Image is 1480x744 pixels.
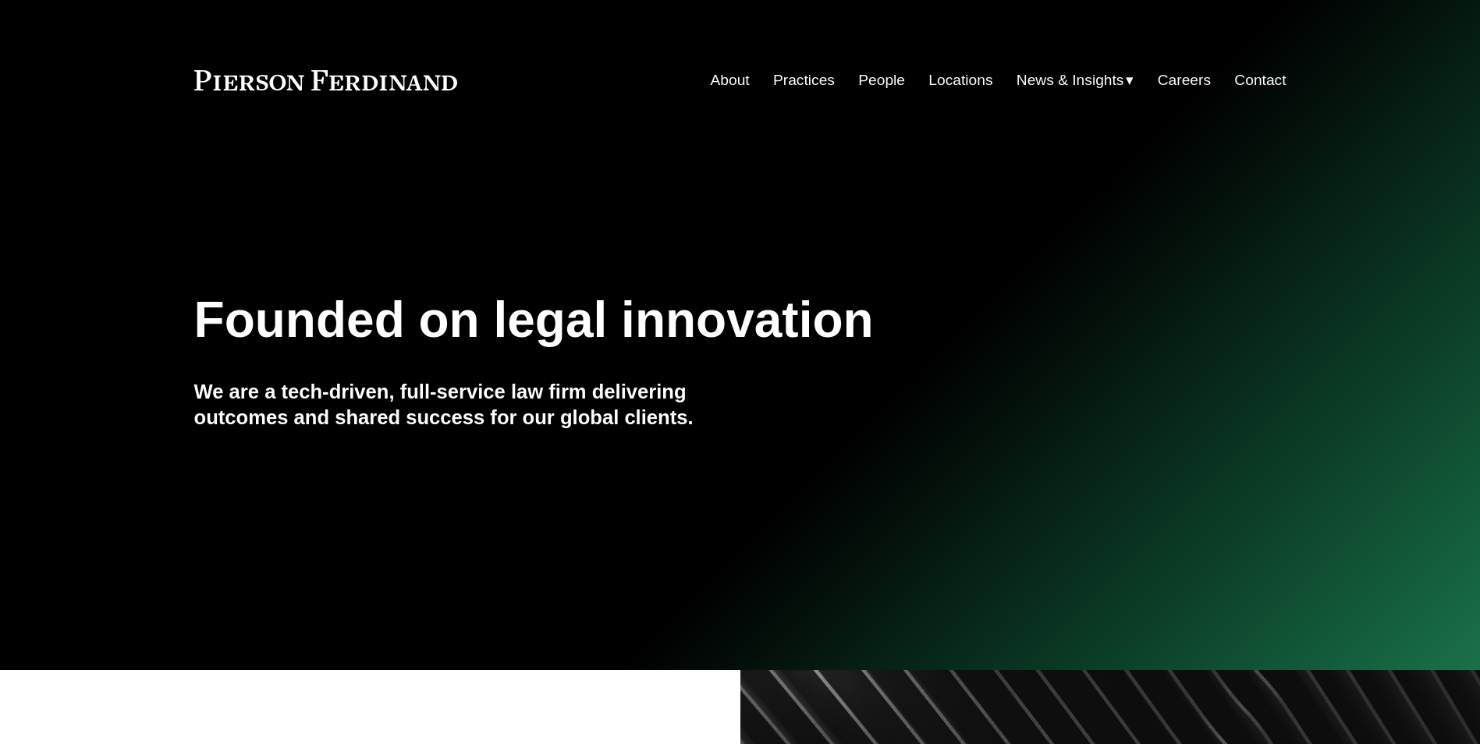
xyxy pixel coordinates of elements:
a: folder dropdown [1017,66,1134,95]
a: Careers [1158,66,1211,95]
a: About [711,66,750,95]
a: Locations [928,66,992,95]
a: Contact [1234,66,1286,95]
span: News & Insights [1017,67,1124,94]
h1: Founded on legal innovation [194,292,1105,349]
a: Practices [773,66,835,95]
h4: We are a tech-driven, full-service law firm delivering outcomes and shared success for our global... [194,379,740,430]
a: People [858,66,905,95]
